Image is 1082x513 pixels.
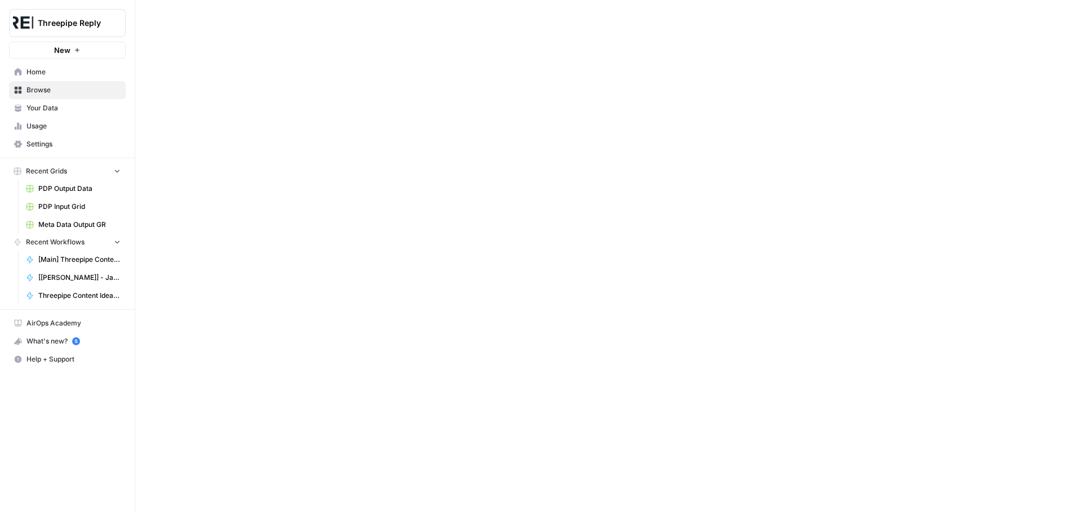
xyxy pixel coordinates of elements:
span: Your Data [26,103,121,113]
span: Browse [26,85,121,95]
button: Workspace: Threepipe Reply [9,9,126,37]
a: Settings [9,135,126,153]
text: 5 [74,338,77,344]
span: Threepipe Reply [38,17,106,29]
button: What's new? 5 [9,332,126,350]
span: New [54,44,70,56]
button: Recent Workflows [9,234,126,251]
span: Recent Workflows [26,237,85,247]
a: PDP Input Grid [21,198,126,216]
button: Recent Grids [9,163,126,180]
img: Threepipe Reply Logo [13,13,33,33]
span: [Main] Threepipe Content Idea & Brief Generator [38,255,121,265]
div: What's new? [10,333,125,350]
a: Your Data [9,99,126,117]
a: PDP Output Data [21,180,126,198]
a: Threepipe Content Ideation [21,287,126,305]
span: Threepipe Content Ideation [38,291,121,301]
span: Recent Grids [26,166,67,176]
a: Home [9,63,126,81]
span: [[PERSON_NAME]] - Jasnum Articles [38,273,121,283]
a: [Main] Threepipe Content Idea & Brief Generator [21,251,126,269]
span: AirOps Academy [26,318,121,328]
a: [[PERSON_NAME]] - Jasnum Articles [21,269,126,287]
span: Settings [26,139,121,149]
span: Home [26,67,121,77]
button: New [9,42,126,59]
a: Browse [9,81,126,99]
span: Usage [26,121,121,131]
a: Meta Data Output GR [21,216,126,234]
span: PDP Input Grid [38,202,121,212]
span: PDP Output Data [38,184,121,194]
span: Help + Support [26,354,121,364]
button: Help + Support [9,350,126,368]
a: 5 [72,337,80,345]
a: Usage [9,117,126,135]
span: Meta Data Output GR [38,220,121,230]
a: AirOps Academy [9,314,126,332]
